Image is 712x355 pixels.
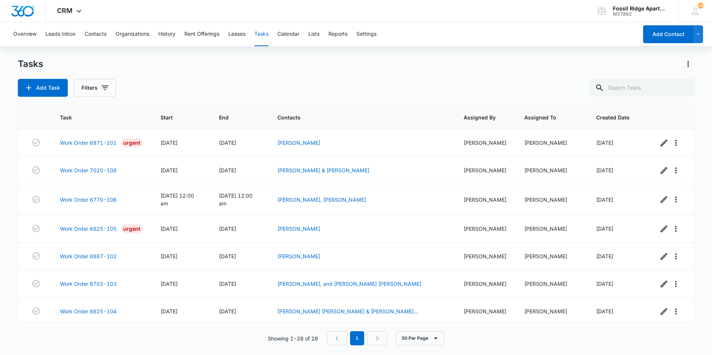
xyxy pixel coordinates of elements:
[13,22,36,46] button: Overview
[85,22,107,46] button: Contacts
[74,79,116,97] button: Filters
[160,140,178,146] span: [DATE]
[219,167,236,173] span: [DATE]
[328,22,347,46] button: Reports
[60,196,117,204] a: Work Order 6770-106
[524,307,578,315] div: [PERSON_NAME]
[596,113,629,121] span: Created Date
[277,281,421,287] a: [PERSON_NAME], and [PERSON_NAME] [PERSON_NAME]
[228,22,245,46] button: Leases
[45,22,76,46] button: Leads Inbox
[596,196,613,203] span: [DATE]
[60,252,117,260] a: Work Order 6887-102
[219,226,236,232] span: [DATE]
[697,3,703,9] div: notifications count
[158,22,175,46] button: History
[60,280,117,288] a: Work Order 6703-103
[219,281,236,287] span: [DATE]
[219,140,236,146] span: [DATE]
[464,113,496,121] span: Assigned By
[277,253,320,259] a: [PERSON_NAME]
[184,22,219,46] button: Rent Offerings
[160,113,190,121] span: Start
[277,226,320,232] a: [PERSON_NAME]
[596,253,613,259] span: [DATE]
[524,225,578,233] div: [PERSON_NAME]
[219,192,252,207] span: [DATE] 12:00 am
[350,331,364,345] em: 1
[682,58,694,70] button: Actions
[524,139,578,147] div: [PERSON_NAME]
[589,79,694,97] input: Search Tasks
[160,253,178,259] span: [DATE]
[160,281,178,287] span: [DATE]
[121,138,143,147] div: Urgent
[18,79,68,97] button: Add Task
[60,139,117,147] a: Work Order 6971-201
[160,308,178,314] span: [DATE]
[115,22,149,46] button: Organizations
[524,113,568,121] span: Assigned To
[524,252,578,260] div: [PERSON_NAME]
[268,335,318,342] p: Showing 1-28 of 28
[160,192,194,207] span: [DATE] 12:00 am
[277,167,369,173] a: [PERSON_NAME] & [PERSON_NAME]
[524,166,578,174] div: [PERSON_NAME]
[464,166,506,174] div: [PERSON_NAME]
[643,25,693,43] button: Add Contact
[219,253,236,259] span: [DATE]
[160,226,178,232] span: [DATE]
[60,166,117,174] a: Work Order 7020-108
[60,113,132,121] span: Task
[18,58,43,70] h1: Tasks
[277,140,320,146] a: [PERSON_NAME]
[596,226,613,232] span: [DATE]
[277,308,418,322] a: [PERSON_NAME] [PERSON_NAME] & [PERSON_NAME] [PERSON_NAME]
[464,307,506,315] div: [PERSON_NAME]
[596,140,613,146] span: [DATE]
[219,308,236,314] span: [DATE]
[464,139,506,147] div: [PERSON_NAME]
[57,7,73,15] span: CRM
[254,22,268,46] button: Tasks
[396,331,444,345] button: 50 Per Page
[277,196,366,203] a: [PERSON_NAME], [PERSON_NAME]
[219,113,249,121] span: End
[160,167,178,173] span: [DATE]
[524,196,578,204] div: [PERSON_NAME]
[524,280,578,288] div: [PERSON_NAME]
[327,331,387,345] nav: Pagination
[308,22,320,46] button: Lists
[60,307,117,315] a: Work Order 6825-104
[464,252,506,260] div: [PERSON_NAME]
[613,6,667,12] div: account name
[356,22,376,46] button: Settings
[277,22,299,46] button: Calendar
[464,225,506,233] div: [PERSON_NAME]
[464,280,506,288] div: [PERSON_NAME]
[60,225,117,233] a: Work Order 6825-105
[697,3,703,9] span: 195
[464,196,506,204] div: [PERSON_NAME]
[596,281,613,287] span: [DATE]
[277,113,435,121] span: Contacts
[613,12,667,17] div: account id
[121,224,143,233] div: Urgent
[596,167,613,173] span: [DATE]
[596,308,613,314] span: [DATE]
